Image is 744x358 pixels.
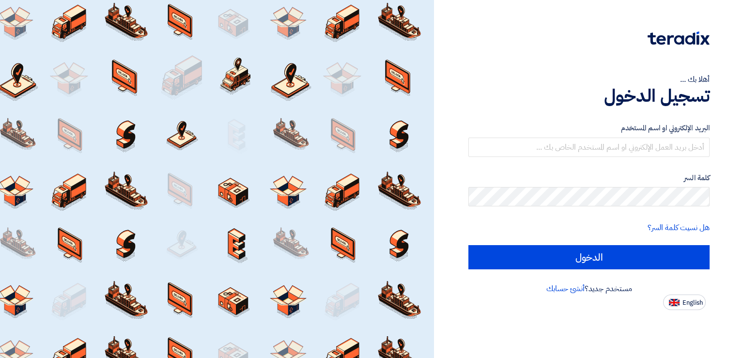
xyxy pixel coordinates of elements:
[468,245,710,269] input: الدخول
[468,85,710,107] h1: تسجيل الدخول
[648,31,710,45] img: Teradix logo
[468,283,710,295] div: مستخدم جديد؟
[468,138,710,157] input: أدخل بريد العمل الإلكتروني او اسم المستخدم الخاص بك ...
[468,172,710,184] label: كلمة السر
[663,295,706,310] button: English
[682,299,703,306] span: English
[546,283,585,295] a: أنشئ حسابك
[468,123,710,134] label: البريد الإلكتروني او اسم المستخدم
[669,299,680,306] img: en-US.png
[648,222,710,233] a: هل نسيت كلمة السر؟
[468,74,710,85] div: أهلا بك ...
